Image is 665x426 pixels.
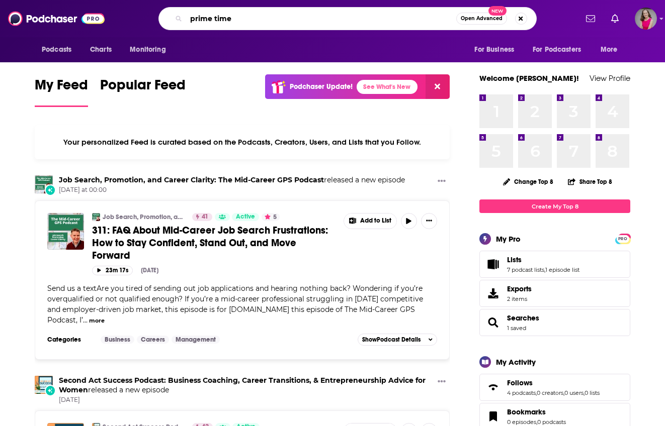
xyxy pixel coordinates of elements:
[567,172,613,191] button: Share Top 8
[507,418,536,425] a: 0 episodes
[507,407,566,416] a: Bookmarks
[601,43,618,57] span: More
[362,336,421,343] span: Show Podcast Details
[47,213,84,250] img: 311: FAQ About Mid-Career Job Search Frustrations: How to Stay Confident, Stand Out, and Move For...
[635,8,657,30] button: Show profile menu
[483,286,503,300] span: Exports
[59,376,426,394] a: Second Act Success Podcast: Business Coaching, Career Transitions, & Entrepreneurship Advice for ...
[467,40,527,59] button: open menu
[483,257,503,271] a: Lists
[483,409,503,423] a: Bookmarks
[59,186,405,194] span: [DATE] at 00:00
[59,175,405,185] h3: released a new episode
[563,389,564,396] span: ,
[35,40,85,59] button: open menu
[92,224,337,262] a: 311: FAQ About Mid-Career Job Search Frustrations: How to Stay Confident, Stand Out, and Move For...
[92,224,328,262] span: 311: FAQ About Mid-Career Job Search Frustrations: How to Stay Confident, Stand Out, and Move For...
[507,378,600,387] a: Follows
[507,295,532,302] span: 2 items
[141,267,158,274] div: [DATE]
[582,10,599,27] a: Show notifications dropdown
[103,213,186,221] a: Job Search, Promotion, and Career Clarity: The Mid-Career GPS Podcast
[192,213,212,221] a: 41
[479,73,579,83] a: Welcome [PERSON_NAME]!
[262,213,280,221] button: 5
[479,280,630,307] a: Exports
[100,76,186,99] span: Popular Feed
[635,8,657,30] img: User Profile
[507,378,533,387] span: Follows
[357,80,418,94] a: See What's New
[35,76,88,107] a: My Feed
[59,376,434,395] h3: released a new episode
[507,325,526,332] a: 1 saved
[617,235,629,242] a: PRO
[47,284,423,325] span: Send us a textAre you tired of sending out job applications and hearing nothing back? Wondering i...
[92,266,133,275] button: 23m 17s
[45,184,56,195] div: New Episode
[236,212,255,222] span: Active
[358,334,437,346] button: ShowPodcast Details
[536,389,537,396] span: ,
[545,266,579,273] a: 1 episode list
[497,175,559,188] button: Change Top 8
[35,76,88,99] span: My Feed
[479,251,630,278] span: Lists
[100,76,186,107] a: Popular Feed
[35,376,53,394] a: Second Act Success Podcast: Business Coaching, Career Transitions, & Entrepreneurship Advice for ...
[42,43,71,57] span: Podcasts
[496,234,521,244] div: My Pro
[479,309,630,336] span: Searches
[594,40,630,59] button: open menu
[83,315,88,325] span: ...
[590,73,630,83] a: View Profile
[130,43,165,57] span: Monitoring
[507,255,522,264] span: Lists
[47,336,93,344] h3: Categories
[290,82,353,91] p: Podchaser Update!
[421,213,437,229] button: Show More Button
[507,389,536,396] a: 4 podcasts
[360,217,391,225] span: Add to List
[496,357,536,367] div: My Activity
[526,40,596,59] button: open menu
[59,396,434,404] span: [DATE]
[434,376,450,388] button: Show More Button
[101,336,134,344] a: Business
[84,40,118,59] a: Charts
[507,284,532,293] span: Exports
[45,385,56,396] div: New Episode
[584,389,585,396] span: ,
[434,175,450,188] button: Show More Button
[172,336,220,344] a: Management
[488,6,507,16] span: New
[35,175,53,193] img: Job Search, Promotion, and Career Clarity: The Mid-Career GPS Podcast
[607,10,623,27] a: Show notifications dropdown
[479,374,630,401] span: Follows
[456,13,507,25] button: Open AdvancedNew
[158,7,537,30] div: Search podcasts, credits, & more...
[564,389,584,396] a: 0 users
[92,213,100,221] img: Job Search, Promotion, and Career Clarity: The Mid-Career GPS Podcast
[35,125,450,159] div: Your personalized Feed is curated based on the Podcasts, Creators, Users, and Lists that you Follow.
[507,313,539,323] a: Searches
[89,316,105,325] button: more
[479,199,630,213] a: Create My Top 8
[90,43,112,57] span: Charts
[507,266,544,273] a: 7 podcast lists
[232,213,259,221] a: Active
[585,389,600,396] a: 0 lists
[507,255,579,264] a: Lists
[202,212,208,222] span: 41
[474,43,514,57] span: For Business
[8,9,105,28] img: Podchaser - Follow, Share and Rate Podcasts
[507,407,546,416] span: Bookmarks
[137,336,169,344] a: Careers
[186,11,456,27] input: Search podcasts, credits, & more...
